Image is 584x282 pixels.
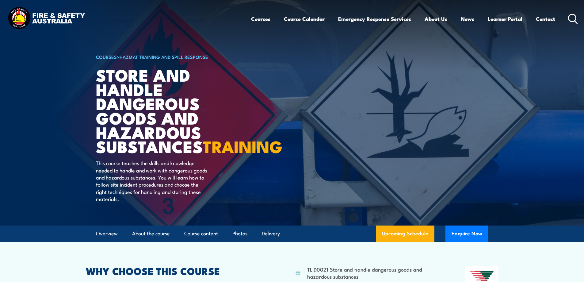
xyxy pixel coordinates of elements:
[445,226,488,242] button: Enquire Now
[96,226,118,242] a: Overview
[488,11,522,27] a: Learner Portal
[86,266,265,275] h2: WHY CHOOSE THIS COURSE
[251,11,270,27] a: Courses
[132,226,170,242] a: About the course
[461,11,474,27] a: News
[184,226,218,242] a: Course content
[338,11,411,27] a: Emergency Response Services
[96,53,117,60] a: COURSES
[96,68,247,153] h1: Store And Handle Dangerous Goods and Hazardous Substances
[536,11,555,27] a: Contact
[284,11,325,27] a: Course Calendar
[376,226,434,242] a: Upcoming Schedule
[307,266,436,280] li: TLID0021 Store and handle dangerous goods and hazardous substances
[96,159,208,202] p: This course teaches the skills and knowledge needed to handle and work with dangerous goods and h...
[120,53,208,60] a: HAZMAT Training and Spill Response
[262,226,280,242] a: Delivery
[425,11,447,27] a: About Us
[232,226,247,242] a: Photos
[96,53,247,60] h6: >
[203,133,282,159] strong: TRAINING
